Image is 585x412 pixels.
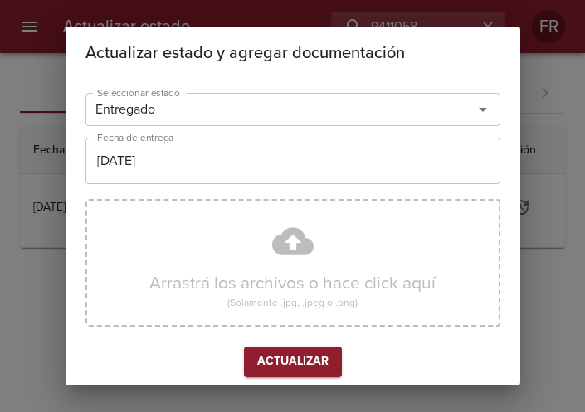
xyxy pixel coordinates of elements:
[85,199,500,327] div: Arrastrá los archivos o hace click aquí(Solamente .jpg, .jpeg o .png)
[244,347,342,377] button: Actualizar
[471,98,495,121] button: Abrir
[85,40,500,66] h2: Actualizar estado y agregar documentación
[244,347,342,377] span: Confirmar cambio de estado
[257,351,329,372] span: Actualizar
